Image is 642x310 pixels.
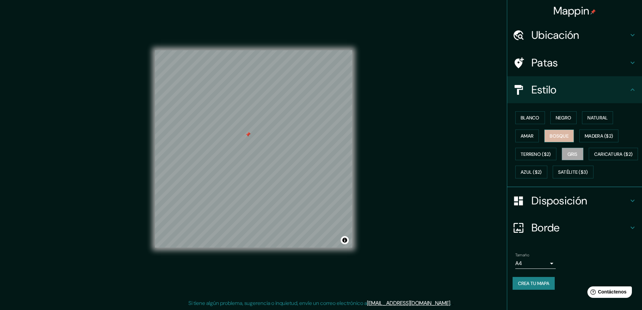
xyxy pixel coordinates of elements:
[594,151,633,157] font: Caricatura ($2)
[450,300,451,307] font: .
[341,236,349,244] button: Activar o desactivar atribución
[452,299,454,307] font: .
[521,133,533,139] font: Amar
[589,148,638,161] button: Caricatura ($2)
[562,148,583,161] button: Gris
[521,151,551,157] font: Terreno ($2)
[521,115,540,121] font: Blanco
[507,76,642,103] div: Estilo
[513,277,555,290] button: Crea tu mapa
[531,221,560,235] font: Borde
[579,130,618,142] button: Madera ($2)
[556,115,572,121] font: Negro
[531,83,557,97] font: Estilo
[550,133,569,139] font: Bosque
[515,148,556,161] button: Terreno ($2)
[155,50,352,248] canvas: Mapa
[531,56,558,70] font: Patas
[515,111,545,124] button: Blanco
[515,166,547,178] button: Azul ($2)
[518,280,549,286] font: Crea tu mapa
[507,187,642,214] div: Disposición
[515,252,529,258] font: Tamaño
[550,111,577,124] button: Negro
[544,130,574,142] button: Bosque
[507,214,642,241] div: Borde
[582,284,635,303] iframe: Lanzador de widgets de ayuda
[507,49,642,76] div: Patas
[507,22,642,49] div: Ubicación
[515,130,539,142] button: Amar
[451,299,452,307] font: .
[585,133,613,139] font: Madera ($2)
[515,258,556,269] div: A4
[558,169,588,175] font: Satélite ($3)
[587,115,608,121] font: Natural
[367,300,450,307] a: [EMAIL_ADDRESS][DOMAIN_NAME]
[553,4,589,18] font: Mappin
[531,28,579,42] font: Ubicación
[568,151,578,157] font: Gris
[515,260,522,267] font: A4
[582,111,613,124] button: Natural
[590,9,596,15] img: pin-icon.png
[521,169,542,175] font: Azul ($2)
[188,300,367,307] font: Si tiene algún problema, sugerencia o inquietud, envíe un correo electrónico a
[553,166,593,178] button: Satélite ($3)
[531,194,587,208] font: Disposición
